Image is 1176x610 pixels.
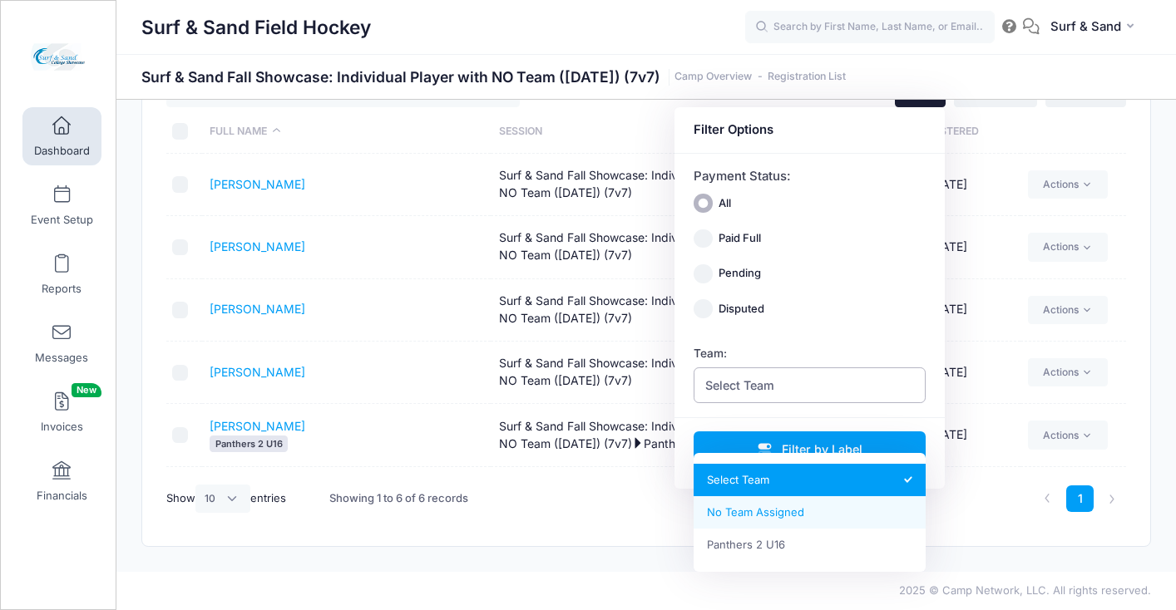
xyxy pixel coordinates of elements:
[694,121,926,139] div: Filter Options
[1050,17,1121,36] span: Surf & Sand
[491,216,779,278] td: Surf & Sand Fall Showcase: Individual Player with NO Team ([DATE]) (7v7)
[876,154,1020,216] td: [DATE]
[694,431,926,467] button: Filter by Label
[22,383,101,441] a: InvoicesNew
[202,110,491,154] th: Full Name: activate to sort column descending
[694,367,926,403] span: Select Team
[694,167,791,185] label: Payment Status:
[876,216,1020,278] td: [DATE]
[166,485,286,513] label: Show entries
[491,154,779,216] td: Surf & Sand Fall Showcase: Individual Player with NO Team ([DATE]) (7v7)
[1028,358,1107,386] a: Actions
[35,351,88,365] span: Messages
[899,583,1151,597] span: 2025 © Camp Network, LLC. All rights reserved.
[41,420,83,434] span: Invoices
[210,365,305,379] a: [PERSON_NAME]
[876,279,1020,342] td: [DATE]
[141,8,371,47] h1: Surf & Sand Field Hockey
[719,301,764,317] label: Disputed
[210,177,305,191] a: [PERSON_NAME]
[22,314,101,372] a: Messages
[491,467,779,529] td: Surf & Sand Fall Showcase: Individual Player with NO Team ([DATE]) (7v7)
[1028,296,1107,324] a: Actions
[694,345,727,362] label: Team:
[876,110,1020,154] th: Registered: activate to sort column ascending
[72,383,101,397] span: New
[1,17,117,96] a: Surf & Sand Field Hockey
[28,26,91,88] img: Surf & Sand Field Hockey
[22,245,101,303] a: Reports
[210,419,305,433] a: [PERSON_NAME]
[37,489,87,503] span: Financials
[719,195,731,212] label: All
[141,68,846,86] h1: Surf & Sand Fall Showcase: Individual Player with NO Team ([DATE]) (7v7)
[876,342,1020,404] td: [DATE]
[694,464,926,496] li: Select Team
[1028,421,1107,449] a: Actions
[745,11,995,44] input: Search by First Name, Last Name, or Email...
[1040,8,1151,47] button: Surf & Sand
[694,496,926,529] li: No Team Assigned
[1028,170,1107,199] a: Actions
[719,265,761,282] label: Pending
[22,176,101,234] a: Event Setup
[719,230,761,247] label: Paid Full
[491,279,779,342] td: Surf & Sand Fall Showcase: Individual Player with NO Team ([DATE]) (7v7)
[1066,485,1094,513] a: 1
[22,107,101,165] a: Dashboard
[22,452,101,510] a: Financials
[491,110,779,154] th: Session: activate to sort column ascending
[876,467,1020,529] td: [DATE]
[210,435,288,451] span: Panthers 2 U16
[34,144,90,158] span: Dashboard
[491,342,779,404] td: Surf & Sand Fall Showcase: Individual Player with NO Team ([DATE]) (7v7)
[876,404,1020,466] td: [DATE]
[768,71,846,83] a: Registration List
[694,529,926,561] li: Panthers 2 U16
[210,239,305,253] a: [PERSON_NAME]
[705,376,774,394] span: Select Team
[42,282,82,296] span: Reports
[195,485,250,513] select: Showentries
[491,404,779,466] td: Surf & Sand Fall Showcase: Individual Player with NO Team ([DATE]) (7v7) Panthers 2 U16
[31,213,93,227] span: Event Setup
[674,71,752,83] a: Camp Overview
[329,480,468,518] div: Showing 1 to 6 of 6 records
[210,302,305,316] a: [PERSON_NAME]
[1028,233,1107,261] a: Actions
